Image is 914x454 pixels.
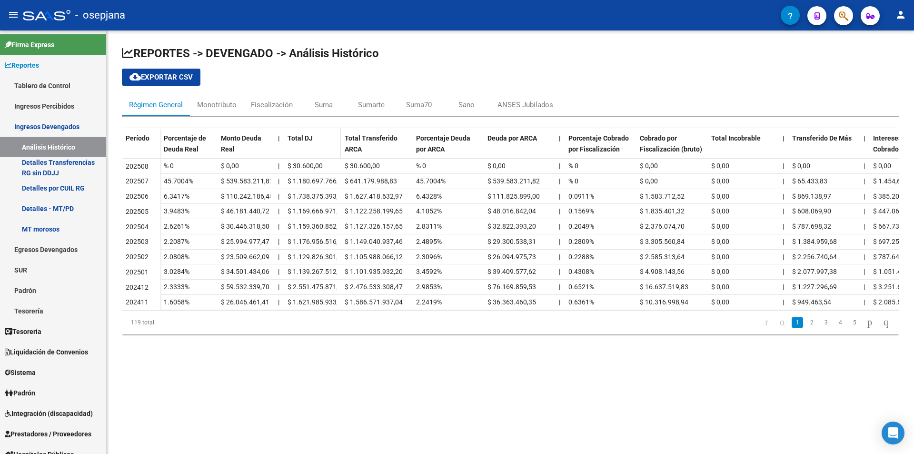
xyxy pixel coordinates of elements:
[559,162,560,170] span: |
[160,128,217,168] datatable-header-cell: Porcentaje de Deuda Real
[487,238,536,245] span: $ 29.300.538,31
[783,238,784,245] span: |
[126,208,149,215] span: 202505
[711,222,729,230] span: $ 0,00
[864,253,865,261] span: |
[416,283,442,291] span: 2.9853%
[792,317,803,328] a: 1
[126,162,149,170] span: 202508
[864,192,865,200] span: |
[487,268,536,275] span: $ 39.409.577,62
[806,317,817,328] a: 2
[5,408,93,419] span: Integración (discapacidad)
[783,298,784,306] span: |
[707,128,779,168] datatable-header-cell: Total Incobrable
[873,177,904,185] span: $ 1.454,62
[126,134,149,142] span: Período
[640,268,685,275] span: $ 4.908.143,56
[416,207,442,215] span: 4.1052%
[75,5,125,26] span: - osepjana
[345,207,403,215] span: $ 1.122.258.199,65
[640,253,685,261] span: $ 2.585.313,64
[164,192,189,200] span: 6.3417%
[217,128,274,168] datatable-header-cell: Monto Deuda Real
[863,317,876,328] a: go to next page
[711,192,729,200] span: $ 0,00
[790,314,805,331] li: page 1
[126,253,149,261] span: 202502
[860,128,869,168] datatable-header-cell: |
[559,283,560,291] span: |
[345,253,403,261] span: $ 1.105.988.066,12
[288,162,323,170] span: $ 30.600,00
[568,222,594,230] span: 0.2049%
[274,128,284,168] datatable-header-cell: |
[221,268,269,275] span: $ 34.501.434,06
[559,207,560,215] span: |
[568,253,594,261] span: 0.2288%
[221,238,269,245] span: $ 25.994.977,47
[864,207,865,215] span: |
[288,268,346,275] span: $ 1.139.267.512,44
[568,192,594,200] span: 0.0911%
[5,60,39,71] span: Reportes
[640,177,658,185] span: $ 0,00
[288,177,346,185] span: $ 1.180.697.766,82
[487,222,536,230] span: $ 32.822.393,20
[288,207,346,215] span: $ 1.169.666.971,79
[864,268,865,275] span: |
[864,134,865,142] span: |
[278,238,279,245] span: |
[122,128,160,168] datatable-header-cell: Período
[345,222,403,230] span: $ 1.127.326.157,65
[559,177,560,185] span: |
[711,207,729,215] span: $ 0,00
[559,222,560,230] span: |
[278,207,279,215] span: |
[416,192,442,200] span: 6.4328%
[5,347,88,357] span: Liquidación de Convenios
[487,134,537,142] span: Deuda por ARCA
[792,298,831,306] span: $ 949.463,54
[792,177,827,185] span: $ 65.433,83
[345,177,397,185] span: $ 641.179.988,83
[640,134,702,153] span: Cobrado por Fiscalización (bruto)
[345,238,403,245] span: $ 1.149.040.937,46
[835,317,846,328] a: 4
[278,268,279,275] span: |
[5,40,54,50] span: Firma Express
[164,207,189,215] span: 3.9483%
[497,100,553,110] div: ANSES Jubilados
[284,128,341,168] datatable-header-cell: Total DJ
[711,177,729,185] span: $ 0,00
[559,298,560,306] span: |
[873,238,912,245] span: $ 697.258,83
[559,134,561,142] span: |
[288,134,313,142] span: Total DJ
[221,222,269,230] span: $ 30.446.318,50
[864,238,865,245] span: |
[5,367,36,378] span: Sistema
[5,429,91,439] span: Prestadores / Proveedores
[164,298,189,306] span: 1.6058%
[197,100,237,110] div: Monotributo
[568,207,594,215] span: 0.1569%
[873,162,891,170] span: $ 0,00
[783,162,784,170] span: |
[458,100,475,110] div: Sano
[416,298,442,306] span: 2.2419%
[873,253,912,261] span: $ 787.644,84
[864,222,865,230] span: |
[783,192,784,200] span: |
[792,134,852,142] span: Transferido De Más
[849,317,860,328] a: 5
[792,207,831,215] span: $ 608.069,90
[164,268,189,275] span: 3.0284%
[873,222,912,230] span: $ 667.733,74
[779,128,788,168] datatable-header-cell: |
[221,253,269,261] span: $ 23.509.662,09
[412,128,484,168] datatable-header-cell: Porcentaje Deuda por ARCA
[122,311,276,334] div: 119 total
[805,314,819,331] li: page 2
[164,253,189,261] span: 2.0808%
